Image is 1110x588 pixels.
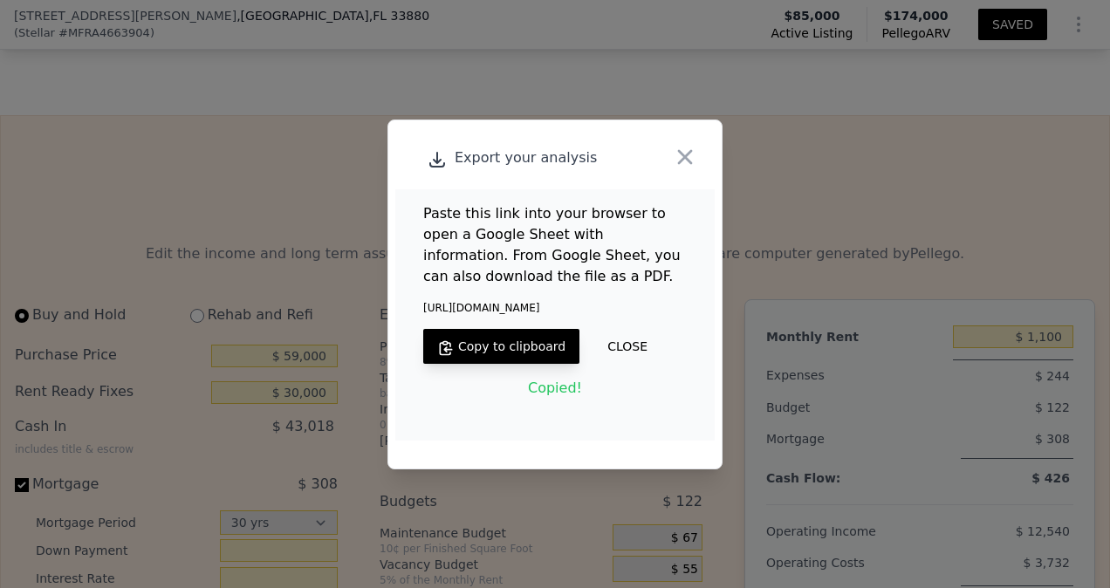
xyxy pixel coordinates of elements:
[423,301,687,315] div: [URL][DOMAIN_NAME]
[423,364,687,413] div: Copied!
[423,329,579,364] button: Copy to clipboard
[395,146,651,170] div: Export your analysis
[579,329,675,364] button: CLOSE
[423,203,687,413] div: Paste this link into your browser to open a Google Sheet with information. From Google Sheet, you...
